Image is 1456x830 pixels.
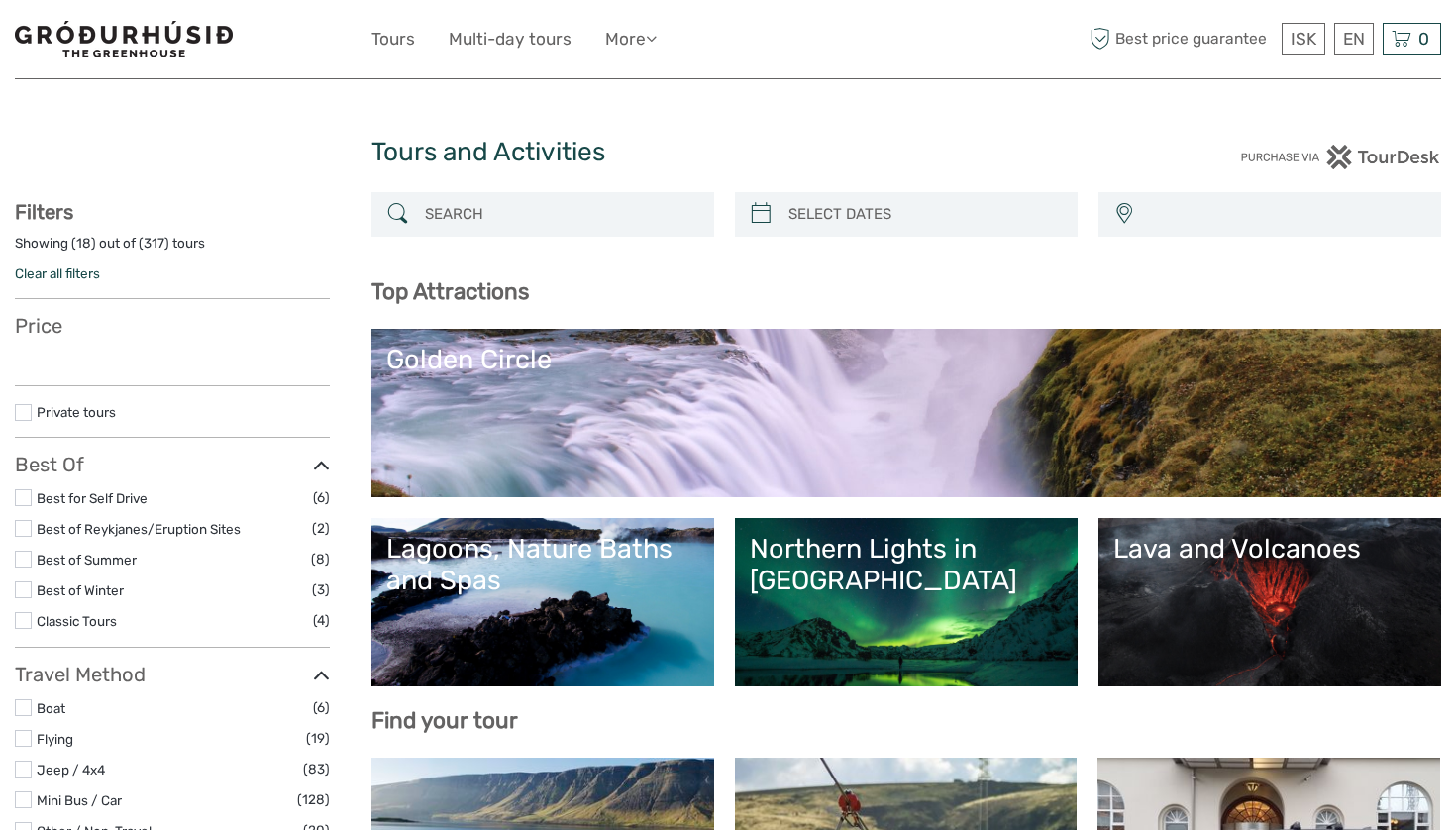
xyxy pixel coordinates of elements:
div: Lava and Volcanoes [1113,533,1426,565]
span: (8) [311,548,330,571]
a: Golden Circle [386,344,1426,482]
span: (6) [313,486,330,509]
h3: Travel Method [15,663,330,686]
input: SELECT DATES [780,197,1068,232]
a: More [605,25,657,53]
span: (19) [306,727,330,750]
a: Clear all filters [15,265,100,281]
a: Flying [37,731,73,747]
label: 317 [144,234,164,253]
h3: Best Of [15,453,330,476]
a: Private tours [37,404,116,420]
img: 1578-341a38b5-ce05-4595-9f3d-b8aa3718a0b3_logo_small.jpg [15,21,233,57]
span: Best price guarantee [1085,23,1277,55]
b: Find your tour [371,707,518,734]
div: EN [1334,23,1374,55]
a: Best of Summer [37,552,137,568]
span: (3) [312,578,330,601]
span: (4) [313,609,330,632]
div: Showing ( ) out of ( ) tours [15,234,330,264]
div: Golden Circle [386,344,1426,375]
a: Multi-day tours [449,25,572,53]
a: Lava and Volcanoes [1113,533,1426,672]
span: (2) [312,517,330,540]
a: Best for Self Drive [37,490,148,506]
img: PurchaseViaTourDesk.png [1240,145,1441,169]
strong: Filters [15,200,73,224]
div: Lagoons, Nature Baths and Spas [386,533,699,597]
a: Mini Bus / Car [37,792,122,808]
span: ISK [1291,29,1316,49]
span: 0 [1415,29,1432,49]
input: SEARCH [417,197,704,232]
a: Classic Tours [37,613,117,629]
span: (6) [313,696,330,719]
a: Best of Winter [37,582,124,598]
div: Northern Lights in [GEOGRAPHIC_DATA] [750,533,1063,597]
b: Top Attractions [371,278,529,305]
a: Lagoons, Nature Baths and Spas [386,533,699,672]
span: (128) [297,788,330,811]
a: Best of Reykjanes/Eruption Sites [37,521,241,537]
h3: Price [15,314,330,338]
a: Northern Lights in [GEOGRAPHIC_DATA] [750,533,1063,672]
label: 18 [76,234,91,253]
a: Jeep / 4x4 [37,762,105,778]
a: Tours [371,25,415,53]
h1: Tours and Activities [371,137,1085,168]
a: Boat [37,700,65,716]
span: (83) [303,758,330,780]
